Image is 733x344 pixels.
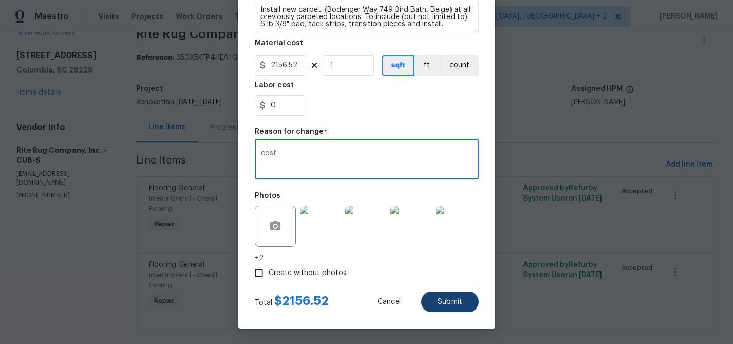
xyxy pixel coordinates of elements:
[255,40,303,47] h5: Material cost
[255,192,280,200] h5: Photos
[382,55,414,76] button: sqft
[269,268,347,279] span: Create without photos
[255,253,264,263] span: +2
[438,298,462,306] span: Submit
[255,82,294,89] h5: Labor cost
[440,55,479,76] button: count
[261,150,473,171] textarea: cost
[414,55,440,76] button: ft
[361,292,417,312] button: Cancel
[255,296,329,308] div: Total
[255,1,479,33] textarea: Install new carpet. (Bodenger Way 749 Bird Bath, Beige) at all previously carpeted locations. To ...
[274,295,329,307] span: $ 2156.52
[421,292,479,312] button: Submit
[378,298,401,306] span: Cancel
[255,128,324,135] h5: Reason for change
